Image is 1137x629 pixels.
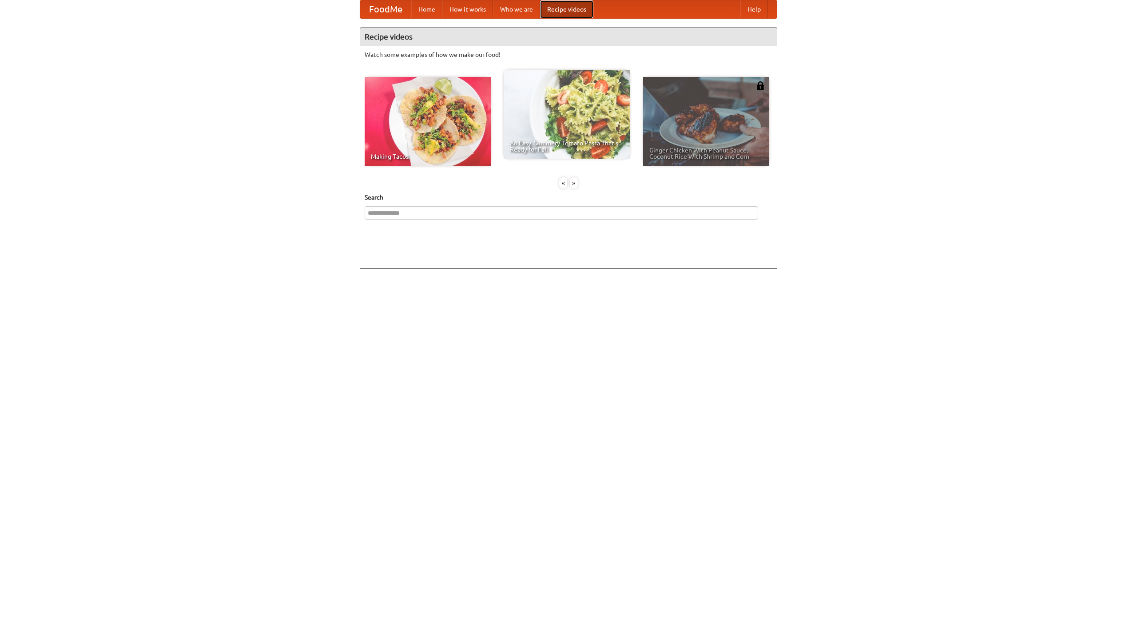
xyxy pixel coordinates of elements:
a: FoodMe [360,0,411,18]
h5: Search [365,193,772,202]
span: Making Tacos [371,153,485,160]
a: Home [411,0,442,18]
a: Recipe videos [540,0,593,18]
a: Making Tacos [365,77,491,166]
a: Help [740,0,768,18]
a: How it works [442,0,493,18]
p: Watch some examples of how we make our food! [365,50,772,59]
div: » [570,177,578,188]
h4: Recipe videos [360,28,777,46]
a: Who we are [493,0,540,18]
span: An Easy, Summery Tomato Pasta That's Ready for Fall [510,140,624,152]
div: « [559,177,567,188]
img: 483408.png [756,81,765,90]
a: An Easy, Summery Tomato Pasta That's Ready for Fall [504,70,630,159]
